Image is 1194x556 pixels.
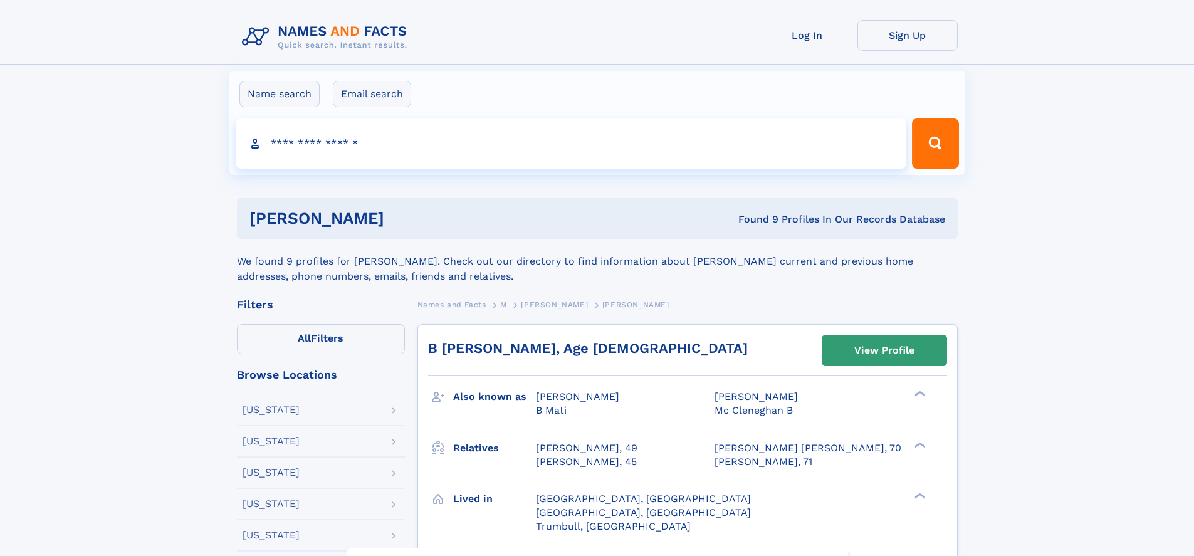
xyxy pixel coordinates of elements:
[417,296,486,312] a: Names and Facts
[912,118,958,169] button: Search Button
[536,404,567,416] span: B Mati
[237,324,405,354] label: Filters
[237,299,405,310] div: Filters
[333,81,411,107] label: Email search
[536,520,691,532] span: Trumbull, [GEOGRAPHIC_DATA]
[453,386,536,407] h3: Also known as
[536,441,637,455] a: [PERSON_NAME], 49
[561,212,945,226] div: Found 9 Profiles In Our Records Database
[715,441,901,455] a: [PERSON_NAME] [PERSON_NAME], 70
[500,300,507,309] span: M
[857,20,958,51] a: Sign Up
[249,211,562,226] h1: [PERSON_NAME]
[536,455,637,469] a: [PERSON_NAME], 45
[243,405,300,415] div: [US_STATE]
[911,491,926,500] div: ❯
[243,499,300,509] div: [US_STATE]
[854,336,914,365] div: View Profile
[237,20,417,54] img: Logo Names and Facts
[237,369,405,380] div: Browse Locations
[911,441,926,449] div: ❯
[822,335,946,365] a: View Profile
[715,391,798,402] span: [PERSON_NAME]
[298,332,311,344] span: All
[236,118,907,169] input: search input
[453,438,536,459] h3: Relatives
[911,390,926,398] div: ❯
[243,436,300,446] div: [US_STATE]
[602,300,669,309] span: [PERSON_NAME]
[536,506,751,518] span: [GEOGRAPHIC_DATA], [GEOGRAPHIC_DATA]
[243,468,300,478] div: [US_STATE]
[536,391,619,402] span: [PERSON_NAME]
[536,493,751,505] span: [GEOGRAPHIC_DATA], [GEOGRAPHIC_DATA]
[237,239,958,284] div: We found 9 profiles for [PERSON_NAME]. Check out our directory to find information about [PERSON_...
[453,488,536,510] h3: Lived in
[428,340,748,356] a: B [PERSON_NAME], Age [DEMOGRAPHIC_DATA]
[715,455,812,469] a: [PERSON_NAME], 71
[239,81,320,107] label: Name search
[500,296,507,312] a: M
[243,530,300,540] div: [US_STATE]
[521,300,588,309] span: [PERSON_NAME]
[757,20,857,51] a: Log In
[715,404,793,416] span: Mc Cleneghan B
[521,296,588,312] a: [PERSON_NAME]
